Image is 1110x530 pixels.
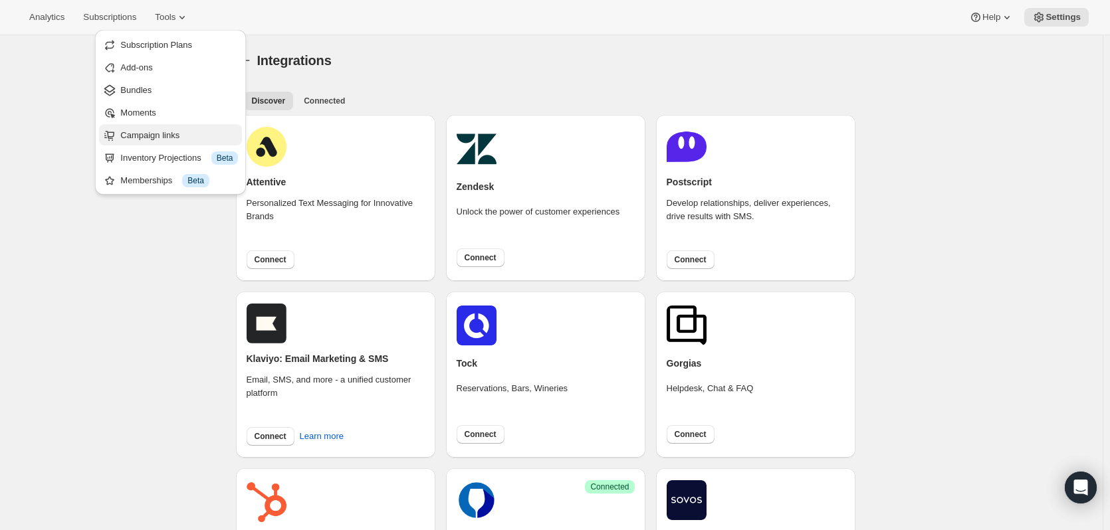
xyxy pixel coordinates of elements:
[457,425,504,444] button: Connect
[304,96,345,106] span: Connected
[667,175,712,189] h2: Postscript
[99,56,242,78] button: Add-ons
[255,431,286,442] span: Connect
[667,425,715,444] button: Connect
[675,429,707,440] span: Connect
[247,250,294,269] button: Connect
[247,373,425,418] div: Email, SMS, and more - a unified customer platform
[292,426,352,447] button: Learn more
[457,180,495,193] h2: Zendesk
[120,62,152,72] span: Add-ons
[300,430,344,443] span: Learn more
[75,8,144,27] button: Subscriptions
[961,8,1022,27] button: Help
[457,205,620,237] div: Unlock the power of customer experiences
[120,151,238,165] div: Inventory Projections
[982,12,1000,23] span: Help
[244,92,294,110] button: All customers
[457,480,497,520] img: drinks.png
[99,169,242,191] button: Memberships
[667,480,707,520] img: shipcompliant.png
[120,108,156,118] span: Moments
[187,175,204,186] span: Beta
[99,79,242,100] button: Bundles
[21,8,72,27] button: Analytics
[457,306,497,345] img: tockicon.png
[667,382,754,414] div: Helpdesk, Chat & FAQ
[99,147,242,168] button: Inventory Projections
[247,175,286,189] h2: Attentive
[465,252,497,263] span: Connect
[29,12,64,23] span: Analytics
[247,127,286,167] img: attentive.png
[247,352,389,365] h2: Klaviyo: Email Marketing & SMS
[147,8,197,27] button: Tools
[1024,8,1089,27] button: Settings
[667,357,702,370] h2: Gorgias
[217,153,233,163] span: Beta
[457,382,568,414] div: Reservations, Bars, Wineries
[465,429,497,440] span: Connect
[1046,12,1081,23] span: Settings
[120,85,152,95] span: Bundles
[99,102,242,123] button: Moments
[83,12,136,23] span: Subscriptions
[675,254,707,265] span: Connect
[667,197,845,242] div: Develop relationships, deliver experiences, drive results with SMS.
[667,127,707,167] img: postscript.png
[457,129,497,169] img: zendesk.png
[120,40,192,50] span: Subscription Plans
[247,197,425,242] div: Personalized Text Messaging for Innovative Brands
[457,357,478,370] h2: Tock
[255,254,286,265] span: Connect
[247,482,286,522] img: hubspot.png
[1065,472,1097,503] div: Open Intercom Messenger
[667,306,707,345] img: gorgias.png
[155,12,175,23] span: Tools
[247,427,294,446] button: Connect
[667,250,715,269] button: Connect
[120,174,238,187] div: Memberships
[590,482,629,492] span: Connected
[252,96,286,106] span: Discover
[99,34,242,55] button: Subscription Plans
[457,248,504,267] button: Connect
[99,124,242,145] button: Campaign links
[120,130,179,140] span: Campaign links
[257,53,332,68] span: Integrations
